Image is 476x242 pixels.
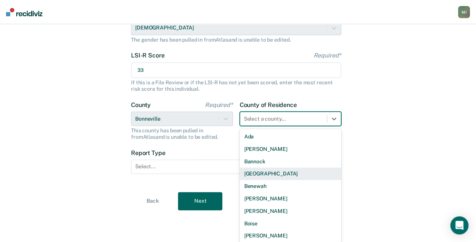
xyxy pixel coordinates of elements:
button: Back [131,192,175,210]
span: Required* [313,52,341,59]
label: County [131,101,233,109]
div: Benewah [240,180,342,192]
div: The gender has been pulled in from Atlas and is unable to be edited. [131,37,341,43]
div: Ada [240,130,342,143]
div: Boise [240,217,342,230]
span: Required* [205,101,233,109]
div: [PERSON_NAME] [240,192,342,205]
label: Report Type [131,149,341,157]
div: Bannock [240,155,342,168]
button: MJ [458,6,470,18]
label: County of Residence [240,101,342,109]
div: This county has been pulled in from Atlas and is unable to be edited. [131,127,233,140]
div: If this is a File Review or if the LSI-R has not yet been scored, enter the most recent risk scor... [131,79,341,92]
div: [PERSON_NAME] [240,230,342,242]
div: [PERSON_NAME] [240,143,342,155]
div: [GEOGRAPHIC_DATA] [240,168,342,180]
div: Open Intercom Messenger [450,216,468,234]
label: LSI-R Score [131,52,341,59]
button: Next [178,192,222,210]
div: M J [458,6,470,18]
div: [PERSON_NAME] [240,205,342,217]
img: Recidiviz [6,8,42,16]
